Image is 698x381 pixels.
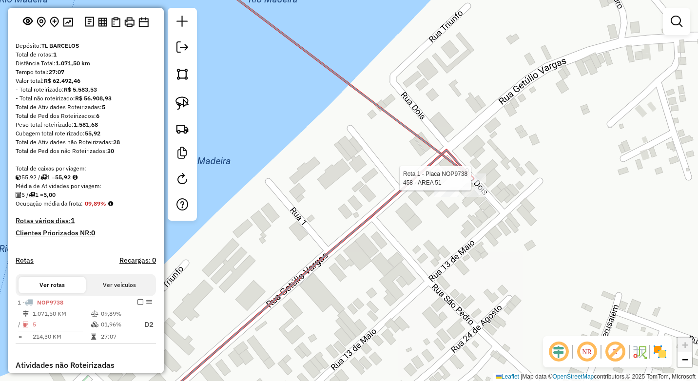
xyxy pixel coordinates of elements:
[73,174,78,180] i: Meta Caixas/viagem: 1,00 Diferença: 54,92
[64,86,97,93] strong: R$ 5.583,53
[173,38,192,59] a: Exportar sessão
[85,200,106,207] strong: 09,89%
[175,96,189,110] img: Selecionar atividades - laço
[74,121,98,128] strong: 1.581,68
[23,311,29,317] i: Distância Total
[41,42,79,49] strong: TL BARCELOS
[48,15,61,30] button: Adicionar Atividades
[678,352,692,367] a: Zoom out
[29,192,35,198] i: Total de rotas
[16,173,156,182] div: 55,92 / 1 =
[16,85,156,94] div: - Total roteirizado:
[91,229,95,237] strong: 0
[678,338,692,352] a: Zoom in
[16,94,156,103] div: - Total não roteirizado:
[16,182,156,190] div: Média de Atividades por viagem:
[16,112,156,120] div: Total de Pedidos Roteirizados:
[16,190,156,199] div: 5 / 1 =
[16,103,156,112] div: Total de Atividades Roteirizadas:
[16,192,21,198] i: Total de Atividades
[32,309,91,319] td: 1.071,50 KM
[16,229,156,237] h4: Clientes Priorizados NR:
[16,361,156,370] h4: Atividades não Roteirizadas
[109,15,122,29] button: Visualizar Romaneio
[16,256,34,265] a: Rotas
[100,332,136,342] td: 27:07
[43,191,56,198] strong: 5,00
[16,59,156,68] div: Distância Total:
[86,277,153,293] button: Ver veículos
[102,103,105,111] strong: 5
[19,277,86,293] button: Ver rotas
[18,319,22,331] td: /
[108,201,113,207] em: Média calculada utilizando a maior ocupação (%Peso ou %Cubagem) de cada rota da sessão. Rotas cro...
[16,164,156,173] div: Total de caixas por viagem:
[172,118,193,139] a: Criar rota
[553,373,594,380] a: OpenStreetMap
[16,50,156,59] div: Total de rotas:
[100,319,136,331] td: 01,96%
[496,373,519,380] a: Leaflet
[96,112,99,119] strong: 6
[547,340,570,363] span: Ocultar deslocamento
[175,67,189,81] img: Selecionar atividades - polígono
[16,41,156,50] div: Depósito:
[91,322,98,327] i: % de utilização da cubagem
[16,217,156,225] h4: Rotas vários dias:
[56,59,90,67] strong: 1.071,50 km
[16,200,83,207] span: Ocupação média da frota:
[632,344,647,360] img: Fluxo de ruas
[16,68,156,76] div: Tempo total:
[49,68,64,76] strong: 27:07
[91,334,96,340] i: Tempo total em rota
[119,256,156,265] h4: Recargas: 0
[32,319,91,331] td: 5
[40,174,47,180] i: Total de rotas
[575,340,599,363] span: Ocultar NR
[16,138,156,147] div: Total de Atividades não Roteirizadas:
[16,120,156,129] div: Peso total roteirizado:
[53,51,57,58] strong: 1
[83,15,96,30] button: Logs desbloquear sessão
[18,299,63,306] span: 1 -
[137,319,154,330] p: D2
[75,95,112,102] strong: R$ 56.908,93
[32,332,91,342] td: 214,30 KM
[146,299,152,305] em: Opções
[137,299,143,305] em: Finalizar rota
[37,299,63,306] span: NOP9738
[16,174,21,180] i: Cubagem total roteirizado
[44,77,80,84] strong: R$ 62.492,46
[100,309,136,319] td: 09,89%
[61,15,75,28] button: Otimizar todas as rotas
[173,169,192,191] a: Reroteirizar Sessão
[682,353,688,365] span: −
[603,340,627,363] span: Exibir rótulo
[35,15,48,30] button: Centralizar mapa no depósito ou ponto de apoio
[55,173,71,181] strong: 55,92
[23,322,29,327] i: Total de Atividades
[122,15,136,29] button: Imprimir Rotas
[85,130,100,137] strong: 55,92
[16,76,156,85] div: Valor total:
[91,311,98,317] i: % de utilização do peso
[107,147,114,154] strong: 30
[18,332,22,342] td: =
[136,15,151,29] button: Disponibilidade de veículos
[175,122,189,135] img: Criar rota
[16,129,156,138] div: Cubagem total roteirizado:
[71,216,75,225] strong: 1
[667,12,686,31] a: Exibir filtros
[682,339,688,351] span: +
[21,14,35,30] button: Exibir sessão original
[96,15,109,28] button: Visualizar relatório de Roteirização
[173,143,192,165] a: Criar modelo
[16,147,156,155] div: Total de Pedidos não Roteirizados:
[493,373,698,381] div: Map data © contributors,© 2025 TomTom, Microsoft
[652,344,668,360] img: Exibir/Ocultar setores
[173,12,192,34] a: Nova sessão e pesquisa
[521,373,522,380] span: |
[113,138,120,146] strong: 28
